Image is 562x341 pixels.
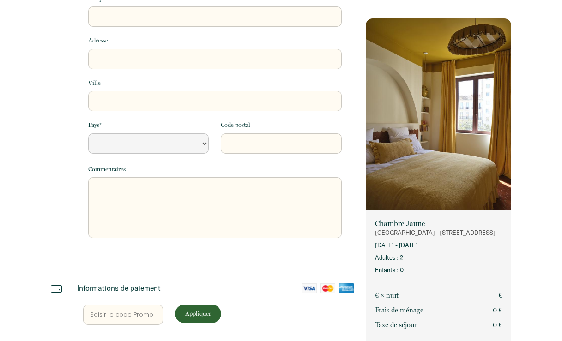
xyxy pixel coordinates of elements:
select: Default select example [88,133,209,154]
p: Informations de paiement [77,283,161,293]
p: [DATE] - [DATE] [375,241,502,250]
label: Pays [88,120,102,130]
p: Frais de ménage [375,305,423,316]
img: mastercard [320,283,335,293]
button: Appliquer [175,305,221,323]
img: credit-card [51,283,62,294]
p: € [499,290,502,301]
p: Adultes : 2 [375,253,502,262]
p: Chambre Jaune [375,219,502,228]
img: rental-image [366,18,511,212]
p: Taxe de séjour [375,319,417,330]
input: Saisir le code Promo [83,305,163,325]
label: Ville [88,78,101,88]
p: 0 € [493,319,502,330]
p: 0 € [493,305,502,316]
img: amex [339,283,354,293]
p: € × nuit [375,290,399,301]
p: Enfants : 0 [375,266,502,275]
img: visa-card [302,283,317,293]
label: Adresse [88,36,108,45]
p: Appliquer [178,309,218,318]
label: Commentaires [88,165,126,174]
p: [GEOGRAPHIC_DATA] - [STREET_ADDRESS] [375,228,502,237]
label: Code postal [221,120,250,130]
